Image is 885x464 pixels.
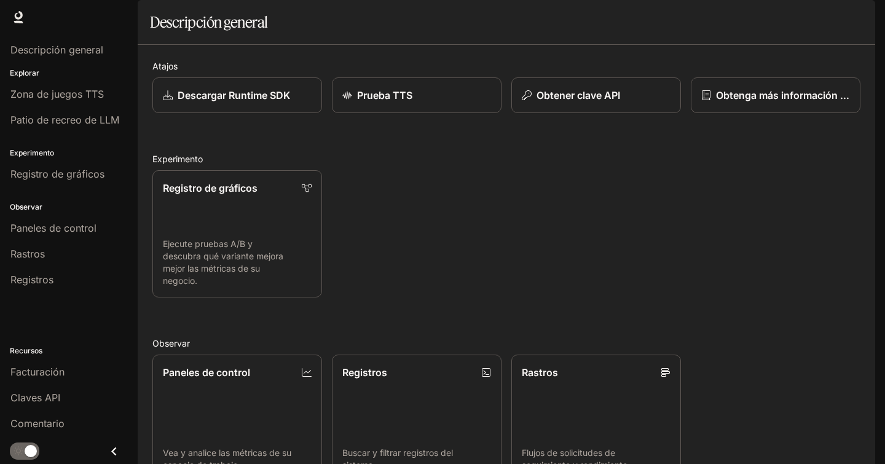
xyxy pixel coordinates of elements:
button: Obtener clave API [511,77,681,113]
font: Prueba TTS [357,89,412,101]
font: Atajos [152,61,178,71]
a: Prueba TTS [332,77,502,113]
font: Descargar Runtime SDK [178,89,290,101]
font: Observar [152,338,190,348]
font: Registros [342,366,387,379]
font: Descripción general [150,13,268,31]
font: Paneles de control [163,366,250,379]
font: Obtener clave API [537,89,620,101]
font: Experimento [152,154,203,164]
a: Obtenga más información sobre el tiempo de ejecución [691,77,860,113]
a: Registro de gráficosEjecute pruebas A/B y descubra qué variante mejora mejor las métricas de su n... [152,170,322,297]
font: Rastros [522,366,558,379]
a: Descargar Runtime SDK [152,77,322,113]
font: Registro de gráficos [163,182,258,194]
font: Ejecute pruebas A/B y descubra qué variante mejora mejor las métricas de su negocio. [163,238,283,286]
